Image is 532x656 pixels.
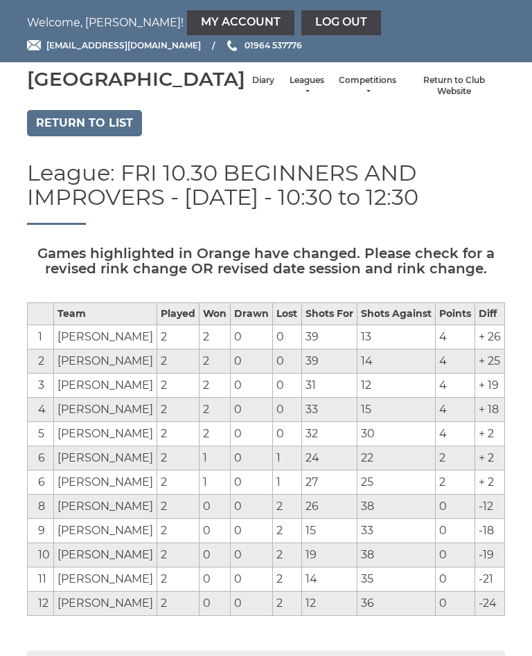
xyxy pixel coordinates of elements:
img: Email [27,40,41,51]
td: 35 [357,567,435,592]
td: 0 [231,567,273,592]
td: -18 [475,519,504,543]
td: 2 [199,422,231,446]
td: [PERSON_NAME] [54,519,157,543]
td: 12 [301,592,357,616]
td: 2 [157,519,199,543]
td: 19 [301,543,357,567]
td: 4 [435,349,475,374]
td: 11 [28,567,54,592]
td: 0 [199,567,231,592]
td: [PERSON_NAME] [54,446,157,471]
td: 26 [301,495,357,519]
td: 1 [28,325,54,349]
td: 0 [231,519,273,543]
td: 2 [157,374,199,398]
td: 1 [199,446,231,471]
td: + 2 [475,446,504,471]
th: Lost [273,303,301,325]
td: + 25 [475,349,504,374]
td: + 19 [475,374,504,398]
a: My Account [187,10,294,35]
td: 8 [28,495,54,519]
td: [PERSON_NAME] [54,543,157,567]
td: 0 [231,349,273,374]
td: 0 [435,592,475,616]
td: 15 [301,519,357,543]
td: 14 [301,567,357,592]
th: Diff [475,303,504,325]
td: 1 [273,446,301,471]
td: 0 [231,398,273,422]
td: 0 [273,325,301,349]
td: 2 [157,325,199,349]
td: 2 [199,374,231,398]
td: 0 [231,422,273,446]
td: 27 [301,471,357,495]
td: 0 [231,471,273,495]
td: 10 [28,543,54,567]
td: 2 [199,325,231,349]
td: [PERSON_NAME] [54,567,157,592]
td: 2 [157,422,199,446]
td: 0 [199,592,231,616]
h1: League: FRI 10.30 BEGINNERS AND IMPROVERS - [DATE] - 10:30 to 12:30 [27,161,505,225]
td: 0 [273,374,301,398]
td: 12 [28,592,54,616]
td: 5 [28,422,54,446]
a: Phone us 01964 537776 [225,39,302,52]
td: + 2 [475,422,504,446]
td: 0 [231,495,273,519]
td: 2 [273,592,301,616]
td: 4 [435,398,475,422]
td: 0 [273,398,301,422]
td: 2 [157,398,199,422]
td: 15 [357,398,435,422]
td: 38 [357,543,435,567]
td: 2 [273,519,301,543]
td: 0 [435,543,475,567]
a: Diary [252,75,274,86]
td: 0 [199,519,231,543]
td: 2 [435,446,475,471]
span: [EMAIL_ADDRESS][DOMAIN_NAME] [46,40,201,51]
td: 22 [357,446,435,471]
td: 4 [435,422,475,446]
td: 13 [357,325,435,349]
th: Played [157,303,199,325]
td: 1 [199,471,231,495]
td: 2 [157,543,199,567]
td: 24 [301,446,357,471]
td: 33 [357,519,435,543]
td: 14 [357,349,435,374]
td: 2 [273,567,301,592]
td: 2 [157,592,199,616]
td: -24 [475,592,504,616]
td: [PERSON_NAME] [54,374,157,398]
td: 0 [199,543,231,567]
td: 2 [273,495,301,519]
span: 01964 537776 [245,40,302,51]
nav: Welcome, [PERSON_NAME]! [27,10,505,35]
th: Points [435,303,475,325]
td: 0 [231,325,273,349]
td: 0 [199,495,231,519]
td: 6 [28,471,54,495]
td: 32 [301,422,357,446]
td: 0 [231,446,273,471]
td: 4 [28,398,54,422]
td: 2 [273,543,301,567]
td: 0 [435,519,475,543]
td: 33 [301,398,357,422]
td: 12 [357,374,435,398]
img: Phone us [227,40,237,51]
td: 0 [435,495,475,519]
td: 2 [28,349,54,374]
td: 9 [28,519,54,543]
td: 2 [199,349,231,374]
td: 0 [231,543,273,567]
td: -19 [475,543,504,567]
td: [PERSON_NAME] [54,349,157,374]
td: 6 [28,446,54,471]
td: 2 [157,567,199,592]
